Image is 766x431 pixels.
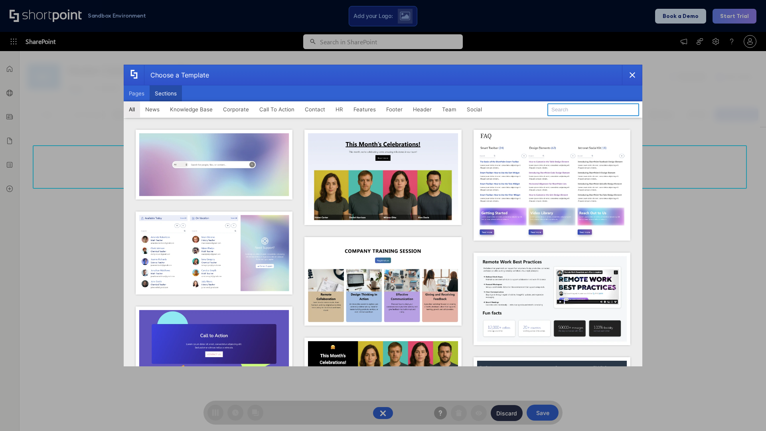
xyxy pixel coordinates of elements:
[150,85,182,101] button: Sections
[124,85,150,101] button: Pages
[348,101,381,117] button: Features
[462,101,487,117] button: Social
[330,101,348,117] button: HR
[381,101,408,117] button: Footer
[437,101,462,117] button: Team
[408,101,437,117] button: Header
[124,101,140,117] button: All
[218,101,254,117] button: Corporate
[726,393,766,431] iframe: Chat Widget
[254,101,300,117] button: Call To Action
[140,101,165,117] button: News
[300,101,330,117] button: Contact
[547,103,639,116] input: Search
[144,65,209,85] div: Choose a Template
[124,65,642,366] div: template selector
[165,101,218,117] button: Knowledge Base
